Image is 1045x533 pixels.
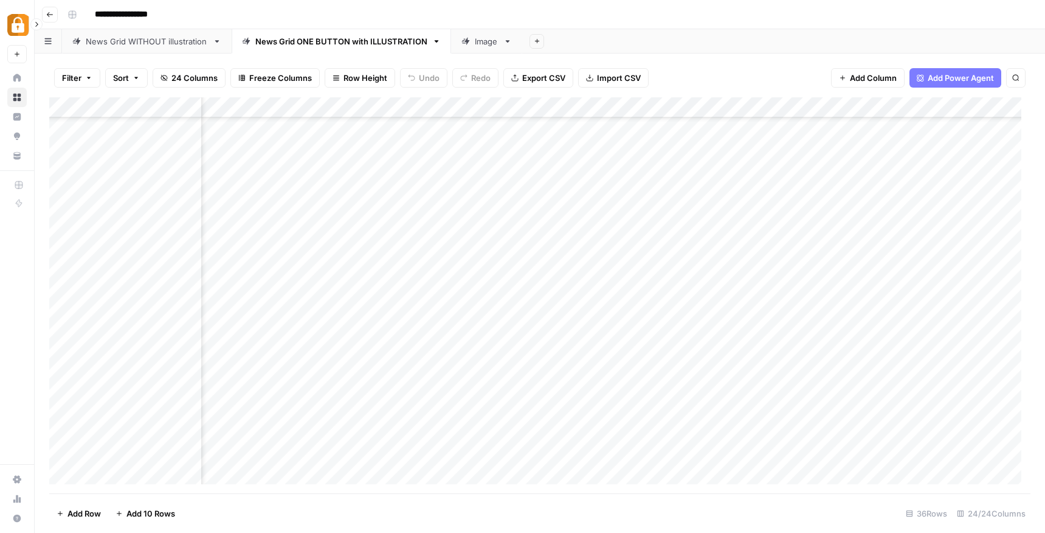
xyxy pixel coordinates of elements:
[475,35,498,47] div: Image
[126,507,175,520] span: Add 10 Rows
[901,504,952,523] div: 36 Rows
[62,29,232,54] a: News Grid WITHOUT illustration
[452,68,498,88] button: Redo
[928,72,994,84] span: Add Power Agent
[831,68,905,88] button: Add Column
[232,29,451,54] a: News Grid ONE BUTTON with ILLUSTRATION
[909,68,1001,88] button: Add Power Agent
[153,68,226,88] button: 24 Columns
[108,504,182,523] button: Add 10 Rows
[86,35,208,47] div: News Grid WITHOUT illustration
[343,72,387,84] span: Row Height
[451,29,522,54] a: Image
[7,470,27,489] a: Settings
[171,72,218,84] span: 24 Columns
[7,489,27,509] a: Usage
[113,72,129,84] span: Sort
[7,127,27,146] a: Opportunities
[597,72,641,84] span: Import CSV
[471,72,491,84] span: Redo
[49,504,108,523] button: Add Row
[503,68,573,88] button: Export CSV
[578,68,649,88] button: Import CSV
[952,504,1030,523] div: 24/24 Columns
[850,72,897,84] span: Add Column
[105,68,148,88] button: Sort
[62,72,81,84] span: Filter
[230,68,320,88] button: Freeze Columns
[7,146,27,165] a: Your Data
[7,14,29,36] img: Adzz Logo
[7,68,27,88] a: Home
[7,107,27,127] a: Insights
[7,88,27,107] a: Browse
[67,507,101,520] span: Add Row
[400,68,447,88] button: Undo
[7,509,27,528] button: Help + Support
[522,72,565,84] span: Export CSV
[325,68,395,88] button: Row Height
[7,10,27,40] button: Workspace: Adzz
[249,72,312,84] span: Freeze Columns
[255,35,427,47] div: News Grid ONE BUTTON with ILLUSTRATION
[54,68,100,88] button: Filter
[419,72,440,84] span: Undo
